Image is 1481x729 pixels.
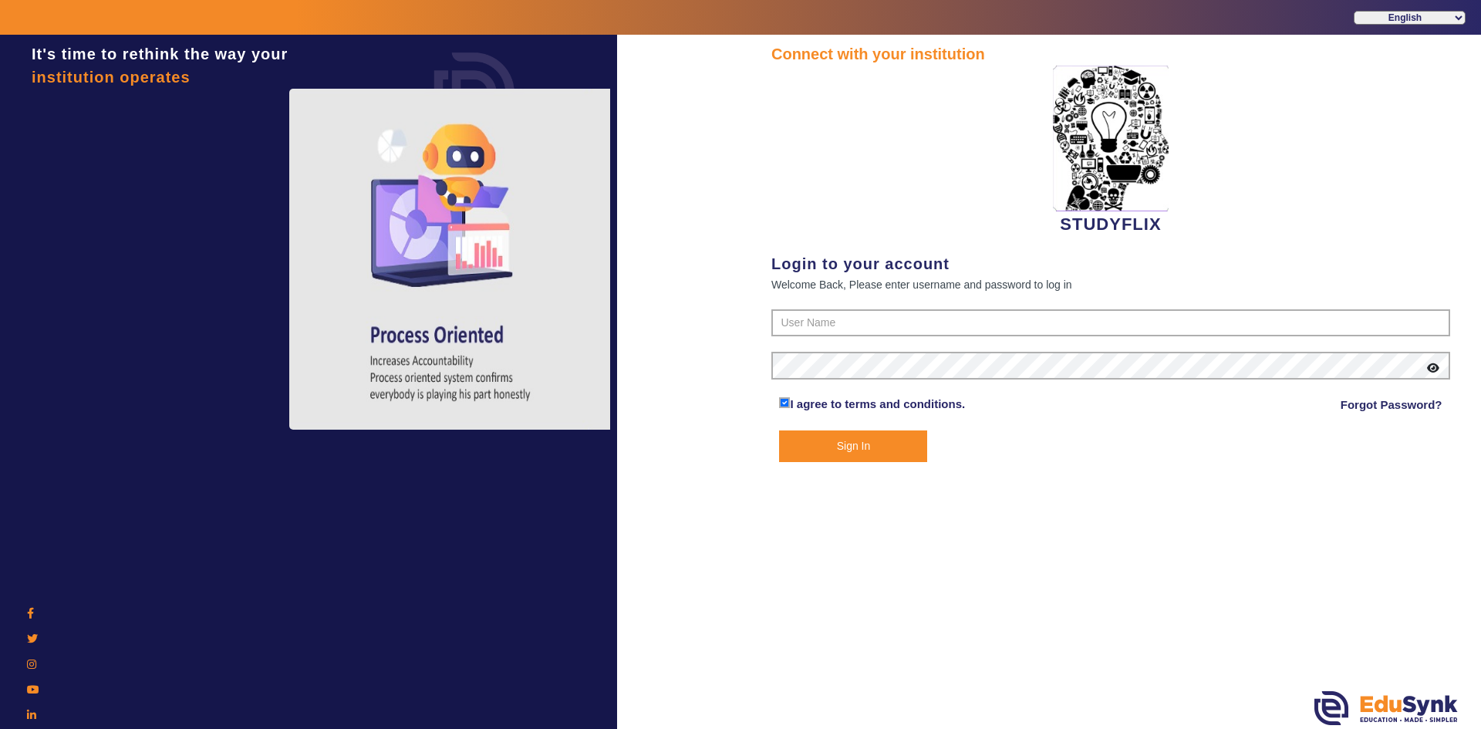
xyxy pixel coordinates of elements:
[417,35,532,150] img: login.png
[289,89,613,430] img: login4.png
[779,430,927,462] button: Sign In
[790,397,965,410] a: I agree to terms and conditions.
[771,66,1450,237] div: STUDYFLIX
[32,69,191,86] span: institution operates
[1053,66,1169,211] img: 2da83ddf-6089-4dce-a9e2-416746467bdd
[32,46,288,62] span: It's time to rethink the way your
[771,42,1450,66] div: Connect with your institution
[771,309,1450,337] input: User Name
[1341,396,1442,414] a: Forgot Password?
[1314,691,1458,725] img: edusynk.png
[771,252,1450,275] div: Login to your account
[771,275,1450,294] div: Welcome Back, Please enter username and password to log in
